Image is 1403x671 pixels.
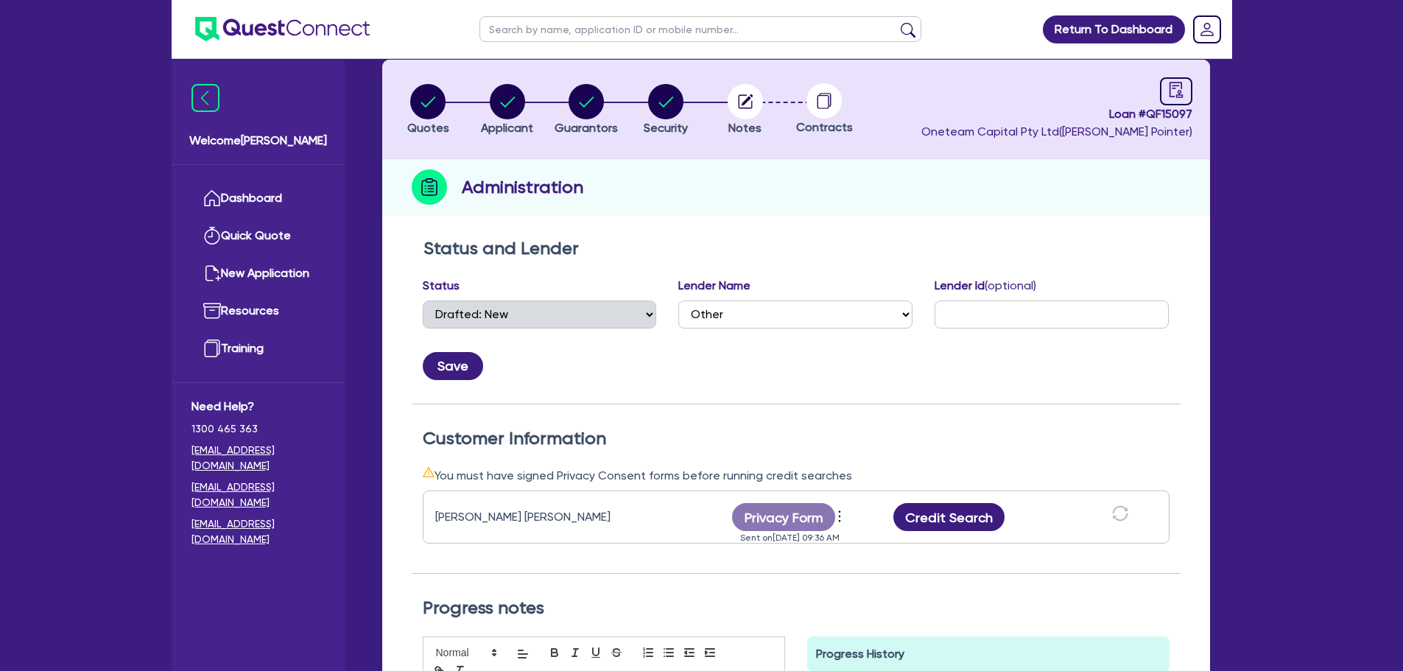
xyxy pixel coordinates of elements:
label: Lender Name [678,277,750,295]
button: Credit Search [893,503,1005,531]
a: New Application [191,255,325,292]
button: sync [1108,505,1133,530]
h2: Progress notes [423,597,1170,619]
button: Save [423,352,483,380]
button: Applicant [480,83,534,138]
span: Loan # QF15097 [921,105,1192,123]
img: resources [203,302,221,320]
a: Dashboard [191,180,325,217]
span: Quotes [407,121,449,135]
button: Notes [727,83,764,138]
label: Lender Id [935,277,1036,295]
span: Notes [728,121,762,135]
img: quest-connect-logo-blue [195,17,370,41]
button: Quotes [407,83,450,138]
span: Contracts [796,120,853,134]
label: Status [423,277,460,295]
a: audit [1160,77,1192,105]
span: Welcome [PERSON_NAME] [189,132,327,150]
img: quick-quote [203,227,221,245]
a: Resources [191,292,325,330]
span: sync [1112,505,1128,521]
span: 1300 465 363 [191,421,325,437]
button: Guarantors [554,83,619,138]
h2: Administration [462,174,583,200]
img: step-icon [412,169,447,205]
a: [EMAIL_ADDRESS][DOMAIN_NAME] [191,479,325,510]
span: warning [423,466,435,478]
input: Search by name, application ID or mobile number... [479,16,921,42]
h2: Status and Lender [423,238,1169,259]
span: Security [644,121,688,135]
div: You must have signed Privacy Consent forms before running credit searches [423,466,1170,485]
img: training [203,340,221,357]
span: more [832,505,847,527]
a: [EMAIL_ADDRESS][DOMAIN_NAME] [191,516,325,547]
img: icon-menu-close [191,84,219,112]
div: [PERSON_NAME] [PERSON_NAME] [435,508,619,526]
a: Training [191,330,325,368]
a: [EMAIL_ADDRESS][DOMAIN_NAME] [191,443,325,474]
span: Oneteam Capital Pty Ltd ( [PERSON_NAME] Pointer ) [921,124,1192,138]
a: Quick Quote [191,217,325,255]
span: Need Help? [191,398,325,415]
button: Privacy Form [732,503,835,531]
a: Return To Dashboard [1043,15,1185,43]
a: Dropdown toggle [1188,10,1226,49]
span: audit [1168,82,1184,98]
h2: Customer Information [423,428,1170,449]
button: Security [643,83,689,138]
span: Guarantors [555,121,618,135]
span: (optional) [985,278,1036,292]
img: new-application [203,264,221,282]
span: Applicant [481,121,533,135]
button: Dropdown toggle [835,505,848,530]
